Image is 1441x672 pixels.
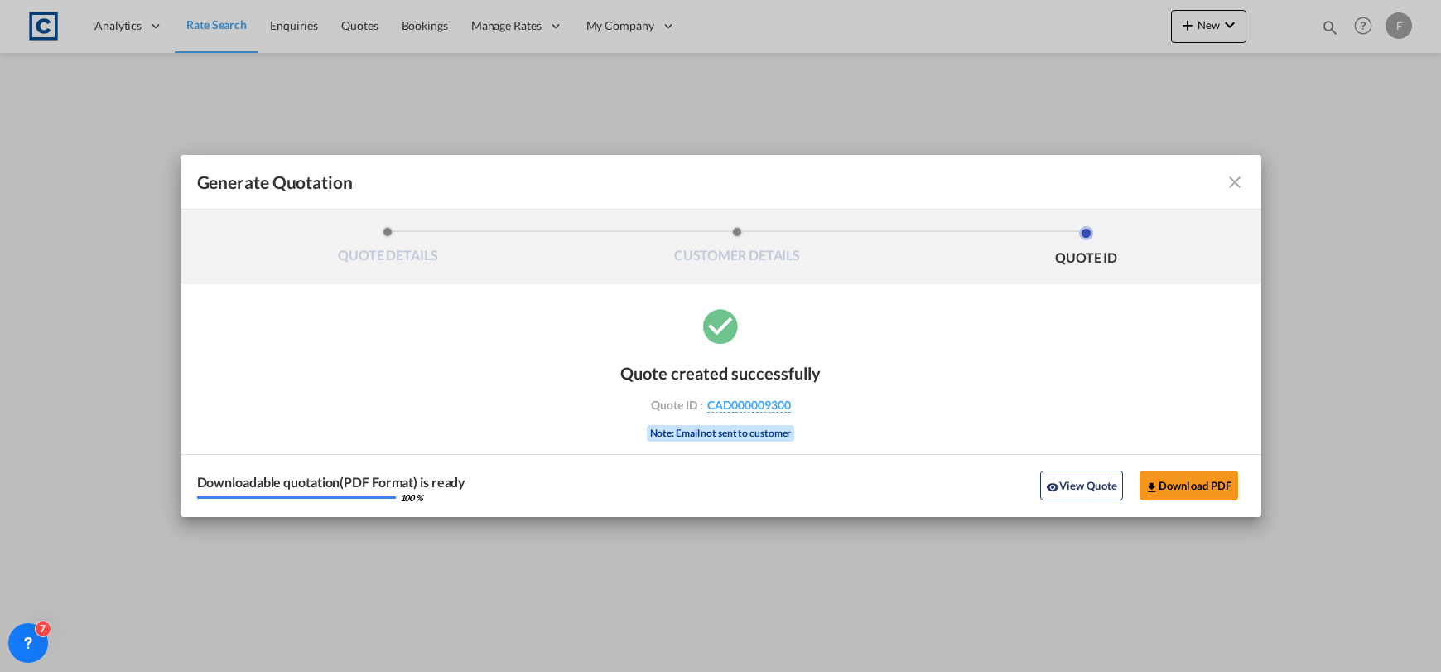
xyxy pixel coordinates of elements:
button: Download PDF [1140,471,1238,500]
span: CAD000009300 [707,398,791,413]
li: QUOTE ID [912,226,1261,271]
md-icon: icon-close fg-AAA8AD cursor m-0 [1225,172,1245,192]
md-icon: icon-eye [1046,481,1059,494]
md-icon: icon-checkbox-marked-circle [700,305,741,346]
div: Quote created successfully [620,363,821,383]
li: CUSTOMER DETAILS [562,226,912,271]
md-icon: icon-download [1145,481,1159,494]
div: Downloadable quotation(PDF Format) is ready [197,476,466,489]
div: 100 % [400,493,424,502]
md-dialog: Generate QuotationQUOTE ... [181,155,1261,517]
div: Note: Email not sent to customer [647,425,795,442]
span: Generate Quotation [197,172,353,193]
div: Quote ID : [624,398,817,413]
li: QUOTE DETAILS [214,226,563,271]
button: icon-eyeView Quote [1040,471,1123,500]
